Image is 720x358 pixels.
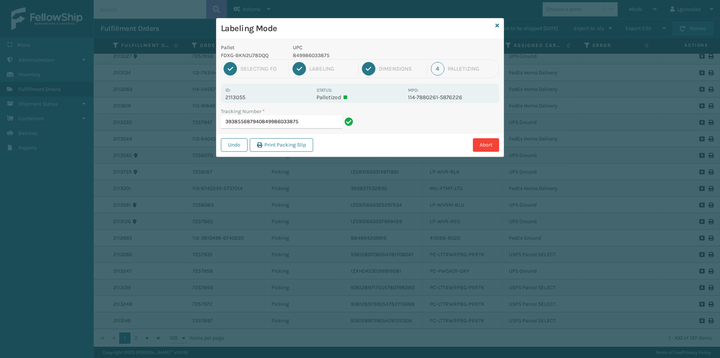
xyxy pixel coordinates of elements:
div: Selecting FO [240,65,285,72]
button: Undo [221,138,247,152]
p: 114-7880261-5876226 [408,94,495,101]
p: 2113055 [225,94,312,101]
h3: Labeling Mode [221,23,492,34]
p: 849986033875 [293,51,403,59]
label: Tracking Number [221,107,265,115]
p: FDXG-BKN2U78DQQ [221,51,284,59]
div: 2 [292,62,306,76]
div: 4 [431,62,444,76]
label: MPO: [408,88,418,93]
button: Abort [473,138,499,152]
label: Id: [225,88,231,93]
div: Labeling [309,65,354,72]
label: Status: [316,88,332,93]
p: UPC [293,44,403,51]
div: 3 [362,62,375,76]
p: Palletized [316,94,403,101]
p: Pallet [221,44,284,51]
button: Print Packing Slip [250,138,313,152]
div: Dimensions [379,65,424,72]
div: 1 [223,62,237,76]
div: Palletizing [448,65,496,72]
